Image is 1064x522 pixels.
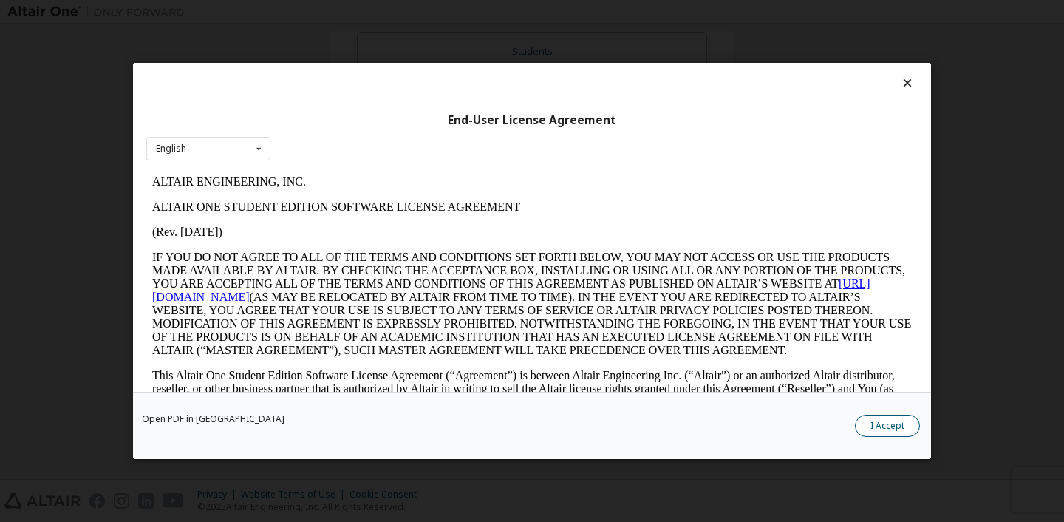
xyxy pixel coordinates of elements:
a: [URL][DOMAIN_NAME] [6,108,724,134]
p: (Rev. [DATE]) [6,56,765,70]
p: ALTAIR ONE STUDENT EDITION SOFTWARE LICENSE AGREEMENT [6,31,765,44]
button: I Accept [855,415,920,437]
div: End-User License Agreement [146,113,918,128]
p: ALTAIR ENGINEERING, INC. [6,6,765,19]
p: This Altair One Student Edition Software License Agreement (“Agreement”) is between Altair Engine... [6,200,765,253]
p: IF YOU DO NOT AGREE TO ALL OF THE TERMS AND CONDITIONS SET FORTH BELOW, YOU MAY NOT ACCESS OR USE... [6,81,765,188]
div: English [156,144,186,153]
a: Open PDF in [GEOGRAPHIC_DATA] [142,415,284,424]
